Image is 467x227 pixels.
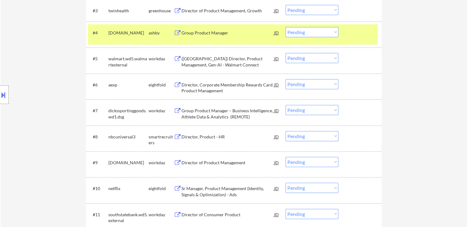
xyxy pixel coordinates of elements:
[274,5,280,16] div: JD
[149,212,174,218] div: workday
[93,30,103,36] div: #4
[274,209,280,220] div: JD
[274,131,280,142] div: JD
[108,30,149,36] div: [DOMAIN_NAME]
[108,82,149,88] div: aexp
[274,105,280,116] div: JD
[108,212,149,224] div: southstatebank.wd5.external
[274,53,280,64] div: JD
[93,8,103,14] div: #3
[181,56,274,68] div: ([GEOGRAPHIC_DATA]) Director, Product Management, Gen-AI - Walmart Connect
[181,134,274,140] div: Director, Product - HR
[108,185,149,192] div: netflix
[274,157,280,168] div: JD
[181,108,274,120] div: Group Product Manager – Business Intelligence, Athlete Data & Analytics (REMOTE)
[274,79,280,90] div: JD
[181,30,274,36] div: Group Product Manager
[108,8,149,14] div: twinhealth
[181,160,274,166] div: Director of Product Management
[181,212,274,218] div: Director of Consumer Product
[149,82,174,88] div: eightfold
[93,212,103,218] div: #11
[93,160,103,166] div: #9
[181,8,274,14] div: Director of Product Management, Growth
[149,185,174,192] div: eightfold
[108,56,149,68] div: walmart.wd5.walmartexternal
[181,82,274,94] div: Director, Corporate Membership Rewards Card Product Management
[108,160,149,166] div: [DOMAIN_NAME]
[93,185,103,192] div: #10
[149,160,174,166] div: workday
[149,108,174,114] div: workday
[149,30,174,36] div: ashby
[274,183,280,194] div: JD
[149,8,174,14] div: greenhouse
[149,134,174,146] div: smartrecruiters
[181,185,274,197] div: Sr Manager, Product Management (Identity, Signals & Optimization) - Ads
[108,108,149,120] div: dickssportinggoods.wd1.dsg
[274,27,280,38] div: JD
[149,56,174,62] div: workday
[108,134,149,140] div: nbcuniversal3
